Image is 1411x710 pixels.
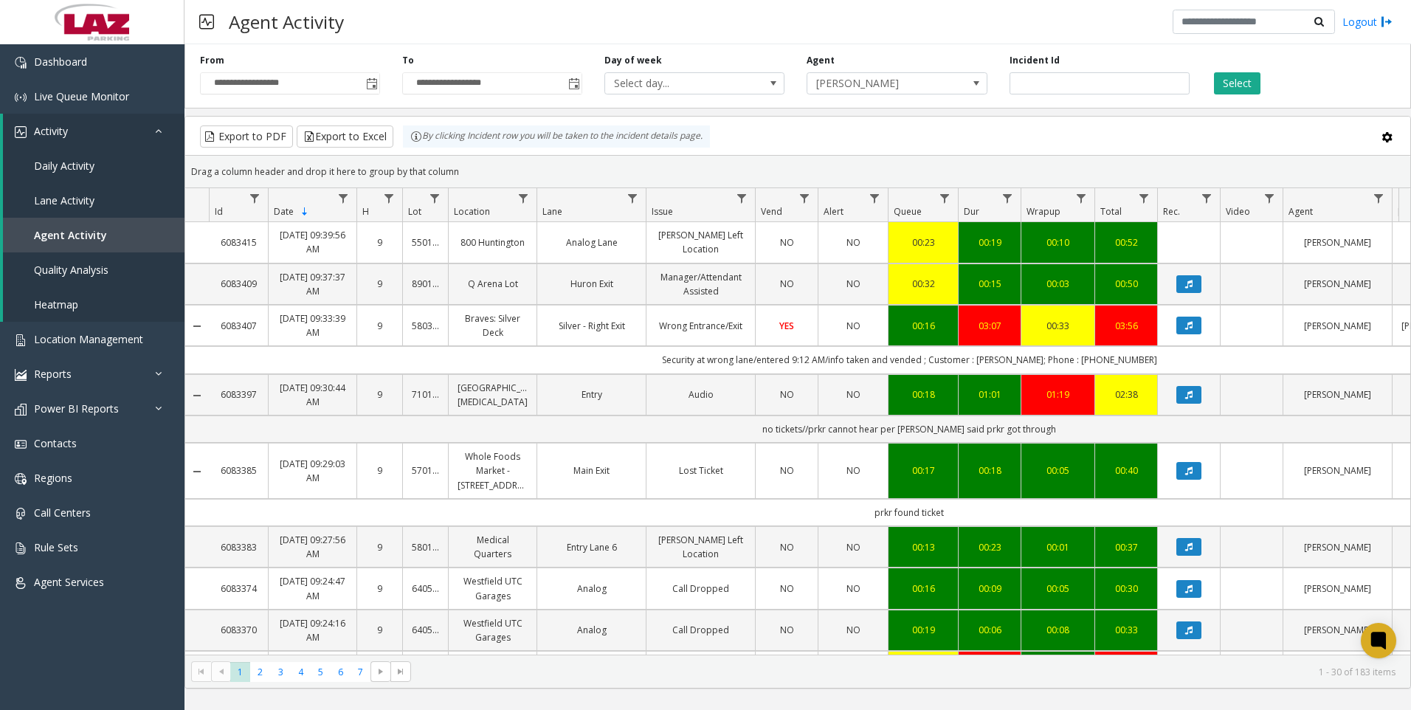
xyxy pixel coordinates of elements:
[765,277,809,291] a: NO
[277,228,348,256] a: [DATE] 09:39:56 AM
[807,54,835,67] label: Agent
[412,463,439,478] a: 570142
[1381,14,1393,30] img: logout
[827,582,879,596] a: NO
[363,73,379,94] span: Toggle popup
[412,277,439,291] a: 890156
[277,457,348,485] a: [DATE] 09:29:03 AM
[200,54,224,67] label: From
[827,623,879,637] a: NO
[655,533,746,561] a: [PERSON_NAME] Left Location
[1104,387,1148,401] a: 02:38
[34,575,104,589] span: Agent Services
[1197,188,1217,208] a: Rec. Filter Menu
[897,463,949,478] div: 00:17
[604,54,662,67] label: Day of week
[34,263,108,277] span: Quality Analysis
[277,616,348,644] a: [DATE] 09:24:16 AM
[218,540,259,554] a: 6083383
[897,387,949,401] a: 00:18
[395,666,407,678] span: Go to the last page
[998,188,1018,208] a: Dur Filter Menu
[655,463,746,478] a: Lost Ticket
[1027,205,1060,218] span: Wrapup
[218,623,259,637] a: 6083370
[765,387,809,401] a: NO
[827,319,879,333] a: NO
[1010,54,1060,67] label: Incident Id
[379,188,399,208] a: H Filter Menu
[780,541,794,554] span: NO
[967,235,1012,249] div: 00:19
[765,540,809,554] a: NO
[967,463,1012,478] div: 00:18
[199,4,214,40] img: pageIcon
[15,404,27,416] img: 'icon'
[1100,205,1122,218] span: Total
[271,662,291,682] span: Page 3
[412,387,439,401] a: 710153
[1104,623,1148,637] div: 00:33
[1030,319,1086,333] div: 00:33
[1030,235,1086,249] div: 00:10
[218,582,259,596] a: 6083374
[408,205,421,218] span: Lot
[780,582,794,595] span: NO
[458,381,528,409] a: [GEOGRAPHIC_DATA][MEDICAL_DATA]
[765,235,809,249] a: NO
[1030,463,1086,478] a: 00:05
[34,55,87,69] span: Dashboard
[897,235,949,249] a: 00:23
[274,205,294,218] span: Date
[34,124,68,138] span: Activity
[1292,623,1383,637] a: [PERSON_NAME]
[605,73,748,94] span: Select day...
[795,188,815,208] a: Vend Filter Menu
[15,542,27,554] img: 'icon'
[3,287,184,322] a: Heatmap
[1104,235,1148,249] div: 00:52
[655,319,746,333] a: Wrong Entrance/Exit
[403,125,710,148] div: By clicking Incident row you will be taken to the incident details page.
[185,390,209,401] a: Collapse Details
[15,577,27,589] img: 'icon'
[458,533,528,561] a: Medical Quarters
[420,666,1396,678] kendo-pager-info: 1 - 30 of 183 items
[514,188,534,208] a: Location Filter Menu
[185,320,209,332] a: Collapse Details
[410,131,422,142] img: infoIcon.svg
[458,311,528,340] a: Braves: Silver Deck
[412,623,439,637] a: 640580
[967,540,1012,554] a: 00:23
[458,574,528,602] a: Westfield UTC Garages
[765,319,809,333] a: YES
[780,464,794,477] span: NO
[366,582,393,596] a: 9
[897,540,949,554] a: 00:13
[897,277,949,291] a: 00:32
[546,582,637,596] a: Analog
[1030,623,1086,637] a: 00:08
[765,623,809,637] a: NO
[1030,277,1086,291] a: 00:03
[366,277,393,291] a: 9
[366,387,393,401] a: 9
[15,334,27,346] img: 'icon'
[34,159,94,173] span: Daily Activity
[1342,14,1393,30] a: Logout
[655,623,746,637] a: Call Dropped
[542,205,562,218] span: Lane
[390,661,410,682] span: Go to the last page
[1369,188,1389,208] a: Agent Filter Menu
[967,582,1012,596] a: 00:09
[1030,582,1086,596] a: 00:05
[366,463,393,478] a: 9
[277,574,348,602] a: [DATE] 09:24:47 AM
[200,125,293,148] button: Export to PDF
[412,319,439,333] a: 580379
[807,73,951,94] span: [PERSON_NAME]
[277,533,348,561] a: [DATE] 09:27:56 AM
